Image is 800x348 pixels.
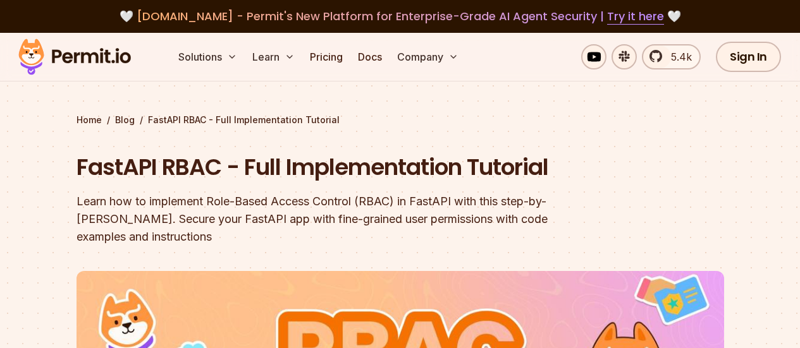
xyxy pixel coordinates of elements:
a: Home [77,114,102,126]
a: Blog [115,114,135,126]
img: Permit logo [13,35,137,78]
a: Sign In [716,42,781,72]
div: / / [77,114,724,126]
span: [DOMAIN_NAME] - Permit's New Platform for Enterprise-Grade AI Agent Security | [137,8,664,24]
div: 🤍 🤍 [30,8,770,25]
a: 5.4k [642,44,701,69]
a: Try it here [607,8,664,25]
button: Learn [247,44,300,69]
a: Pricing [305,44,348,69]
a: Docs [353,44,387,69]
div: Learn how to implement Role-Based Access Control (RBAC) in FastAPI with this step-by-[PERSON_NAME... [77,193,562,246]
button: Solutions [173,44,242,69]
h1: FastAPI RBAC - Full Implementation Tutorial [77,152,562,183]
button: Company [392,44,464,69]
span: 5.4k [663,49,692,64]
